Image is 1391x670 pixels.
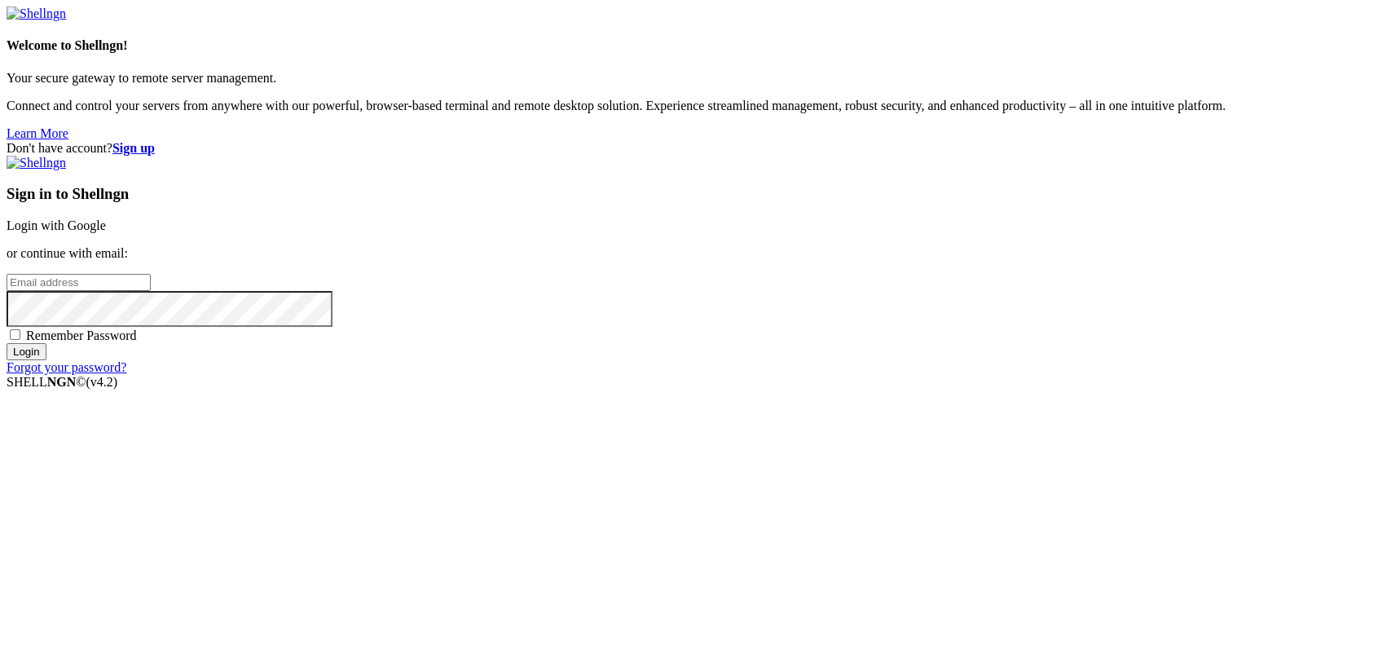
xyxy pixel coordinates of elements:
div: Don't have account? [7,141,1384,156]
span: Remember Password [26,328,137,342]
input: Remember Password [10,329,20,340]
p: Your secure gateway to remote server management. [7,71,1384,86]
a: Sign up [112,141,155,155]
a: Login with Google [7,218,106,232]
h3: Sign in to Shellngn [7,185,1384,203]
a: Forgot your password? [7,360,126,374]
input: Email address [7,274,151,291]
span: SHELL © [7,375,117,389]
h4: Welcome to Shellngn! [7,38,1384,53]
span: 4.2.0 [86,375,118,389]
img: Shellngn [7,156,66,170]
p: Connect and control your servers from anywhere with our powerful, browser-based terminal and remo... [7,99,1384,113]
input: Login [7,343,46,360]
a: Learn More [7,126,68,140]
img: Shellngn [7,7,66,21]
p: or continue with email: [7,246,1384,261]
b: NGN [47,375,77,389]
